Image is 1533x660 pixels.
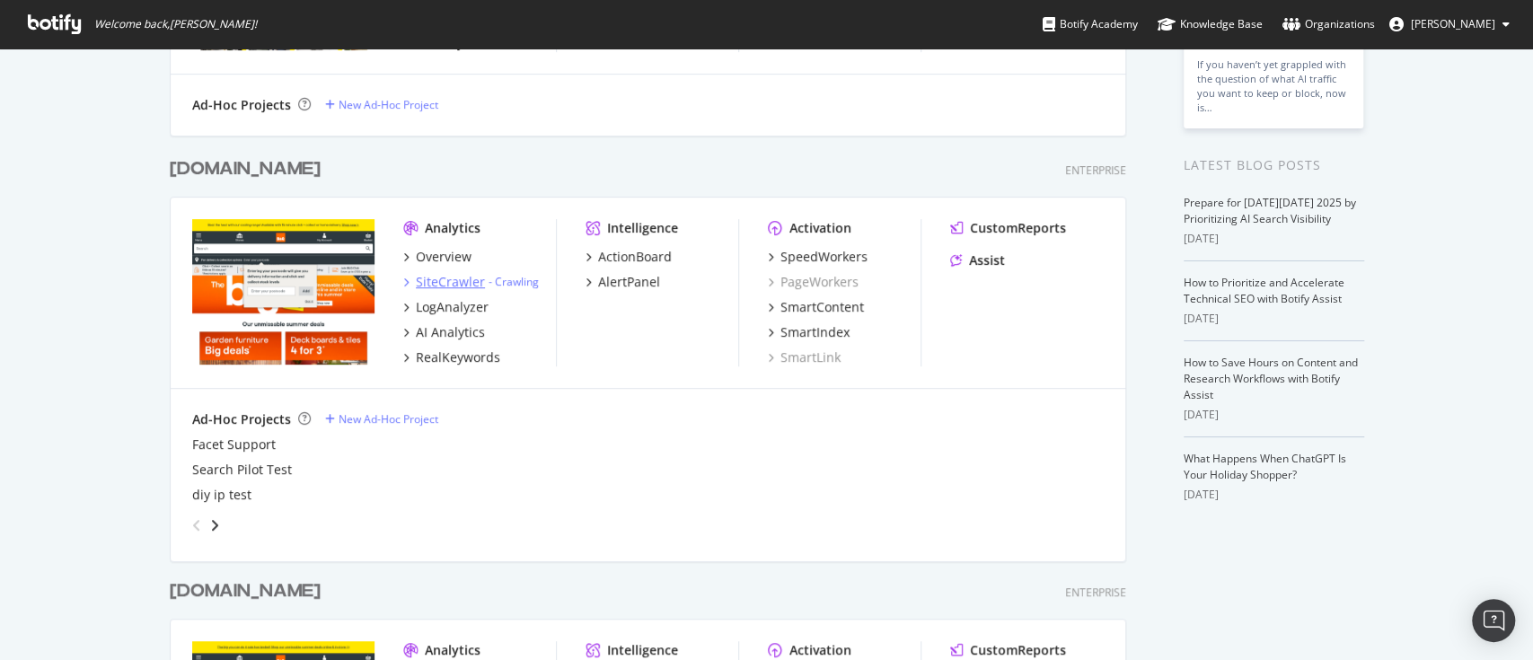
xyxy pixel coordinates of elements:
[1411,16,1495,31] span: Philippa Haile
[192,436,276,453] a: Facet Support
[192,410,291,428] div: Ad-Hoc Projects
[950,219,1066,237] a: CustomReports
[416,323,485,341] div: AI Analytics
[768,298,864,316] a: SmartContent
[170,156,321,182] div: [DOMAIN_NAME]
[768,248,868,266] a: SpeedWorkers
[598,273,660,291] div: AlertPanel
[425,641,480,659] div: Analytics
[789,219,851,237] div: Activation
[325,97,438,112] a: New Ad-Hoc Project
[403,348,500,366] a: RealKeywords
[950,641,1066,659] a: CustomReports
[1472,599,1515,642] div: Open Intercom Messenger
[607,641,678,659] div: Intelligence
[1184,155,1364,175] div: Latest Blog Posts
[94,17,257,31] span: Welcome back, [PERSON_NAME] !
[970,219,1066,237] div: CustomReports
[416,298,489,316] div: LogAnalyzer
[1197,57,1350,115] div: If you haven’t yet grappled with the question of what AI traffic you want to keep or block, now is…
[970,641,1066,659] div: CustomReports
[1043,15,1138,33] div: Botify Academy
[489,274,539,289] div: -
[768,348,841,366] a: SmartLink
[416,348,500,366] div: RealKeywords
[780,323,850,341] div: SmartIndex
[185,511,208,540] div: angle-left
[780,248,868,266] div: SpeedWorkers
[768,273,859,291] a: PageWorkers
[325,411,438,427] a: New Ad-Hoc Project
[598,248,672,266] div: ActionBoard
[1375,10,1524,39] button: [PERSON_NAME]
[586,248,672,266] a: ActionBoard
[170,578,328,604] a: [DOMAIN_NAME]
[403,248,471,266] a: Overview
[586,273,660,291] a: AlertPanel
[1184,355,1358,402] a: How to Save Hours on Content and Research Workflows with Botify Assist
[1184,275,1344,306] a: How to Prioritize and Accelerate Technical SEO with Botify Assist
[403,298,489,316] a: LogAnalyzer
[339,97,438,112] div: New Ad-Hoc Project
[192,486,251,504] a: diy ip test
[969,251,1005,269] div: Assist
[170,578,321,604] div: [DOMAIN_NAME]
[416,248,471,266] div: Overview
[1184,311,1364,327] div: [DATE]
[1184,487,1364,503] div: [DATE]
[789,641,851,659] div: Activation
[950,251,1005,269] a: Assist
[768,323,850,341] a: SmartIndex
[192,96,291,114] div: Ad-Hoc Projects
[1158,15,1263,33] div: Knowledge Base
[607,219,678,237] div: Intelligence
[170,156,328,182] a: [DOMAIN_NAME]
[339,411,438,427] div: New Ad-Hoc Project
[1065,163,1126,178] div: Enterprise
[425,219,480,237] div: Analytics
[416,273,485,291] div: SiteCrawler
[1184,407,1364,423] div: [DATE]
[403,323,485,341] a: AI Analytics
[780,298,864,316] div: SmartContent
[192,219,374,365] img: www.diy.com
[208,516,221,534] div: angle-right
[1184,231,1364,247] div: [DATE]
[495,274,539,289] a: Crawling
[1184,451,1346,482] a: What Happens When ChatGPT Is Your Holiday Shopper?
[403,273,539,291] a: SiteCrawler- Crawling
[1282,15,1375,33] div: Organizations
[192,461,292,479] a: Search Pilot Test
[1065,585,1126,600] div: Enterprise
[1184,195,1356,226] a: Prepare for [DATE][DATE] 2025 by Prioritizing AI Search Visibility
